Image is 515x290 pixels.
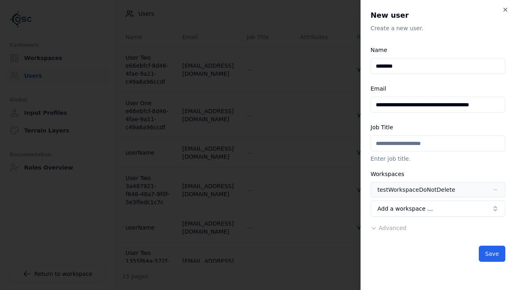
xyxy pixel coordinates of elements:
[371,224,406,232] button: Advanced
[371,47,387,53] label: Name
[371,24,505,32] p: Create a new user.
[371,85,386,92] label: Email
[379,225,406,231] span: Advanced
[371,124,393,130] label: Job Title
[377,186,455,194] div: testWorkspaceDoNotDelete
[377,205,433,213] span: Add a workspace …
[371,10,505,21] h2: New user
[371,155,505,163] p: Enter job title.
[371,171,404,177] label: Workspaces
[479,246,505,262] button: Save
